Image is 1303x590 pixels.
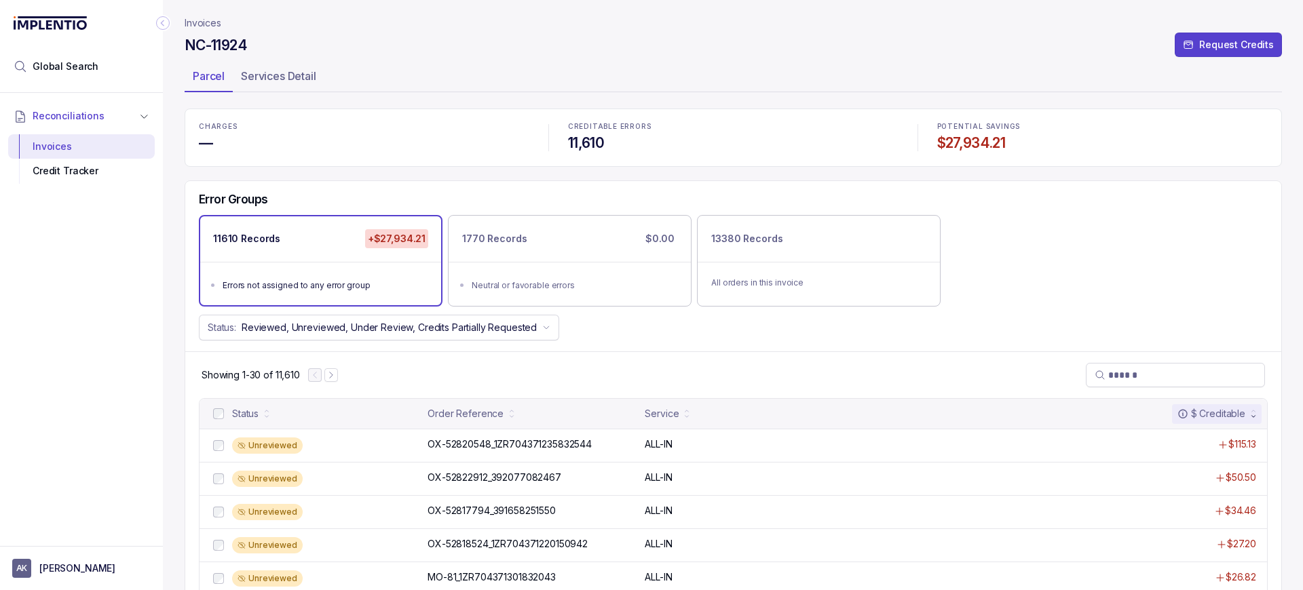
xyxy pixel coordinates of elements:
p: $115.13 [1228,437,1256,451]
p: ALL-IN [645,570,672,584]
button: User initials[PERSON_NAME] [12,559,151,578]
div: $ Creditable [1177,407,1245,420]
button: Status:Reviewed, Unreviewed, Under Review, Credits Partially Requested [199,315,559,340]
p: $50.50 [1226,471,1256,484]
div: Reconciliations [8,132,155,186]
input: checkbox-checkbox [213,440,224,451]
ul: Tab Group [185,65,1282,92]
span: Global Search [33,60,98,73]
button: Request Credits [1175,33,1282,57]
h4: NC-11924 [185,36,247,55]
div: Credit Tracker [19,159,144,183]
p: OX-52822912_392077082467 [428,471,561,484]
p: Parcel [193,68,225,84]
div: Remaining page entries [202,368,300,382]
div: Invoices [19,134,144,159]
a: Invoices [185,16,221,30]
p: $26.82 [1226,570,1256,584]
p: OX-52820548_1ZR704371235832544 [428,437,592,451]
p: 1770 Records [462,232,527,245]
p: OX-52817794_391658251550 [428,504,556,517]
button: Reconciliations [8,101,155,131]
nav: breadcrumb [185,16,221,30]
div: Status [232,407,259,420]
div: Unreviewed [232,504,303,520]
input: checkbox-checkbox [213,473,224,484]
p: ALL-IN [645,504,672,517]
p: POTENTIAL SAVINGS [937,123,1268,131]
p: All orders in this invoice [711,276,926,290]
p: $27.20 [1227,537,1256,551]
h5: Error Groups [199,192,268,207]
div: Unreviewed [232,570,303,587]
div: Neutral or favorable errors [472,279,676,292]
div: Unreviewed [232,471,303,487]
input: checkbox-checkbox [213,507,224,517]
p: Reviewed, Unreviewed, Under Review, Credits Partially Requested [242,321,537,334]
p: $0.00 [643,229,677,248]
input: checkbox-checkbox [213,408,224,419]
p: 11610 Records [213,232,280,245]
input: checkbox-checkbox [213,573,224,584]
p: MO-81_1ZR704371301832043 [428,570,556,584]
p: ALL-IN [645,471,672,484]
span: User initials [12,559,31,578]
p: 13380 Records [711,232,782,245]
p: [PERSON_NAME] [39,562,115,575]
input: checkbox-checkbox [213,540,224,551]
p: OX-52818524_1ZR704371220150942 [428,537,588,551]
div: Collapse Icon [155,15,171,31]
p: ALL-IN [645,537,672,551]
p: Request Credits [1199,38,1274,52]
h4: — [199,134,529,153]
p: CHARGES [199,123,529,131]
button: Next Page [324,368,338,382]
div: Order Reference [428,407,504,420]
p: Services Detail [241,68,316,84]
p: ALL-IN [645,437,672,451]
p: $34.46 [1225,504,1256,517]
h4: 11,610 [568,134,899,153]
div: Unreviewed [232,537,303,553]
p: +$27,934.21 [365,229,428,248]
li: Tab Parcel [185,65,233,92]
p: CREDITABLE ERRORS [568,123,899,131]
p: Showing 1-30 of 11,610 [202,368,300,382]
p: Status: [208,321,236,334]
div: Errors not assigned to any error group [223,279,427,292]
span: Reconciliations [33,109,105,123]
div: Unreviewed [232,437,303,454]
li: Tab Services Detail [233,65,324,92]
div: Service [645,407,679,420]
h4: $27,934.21 [937,134,1268,153]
